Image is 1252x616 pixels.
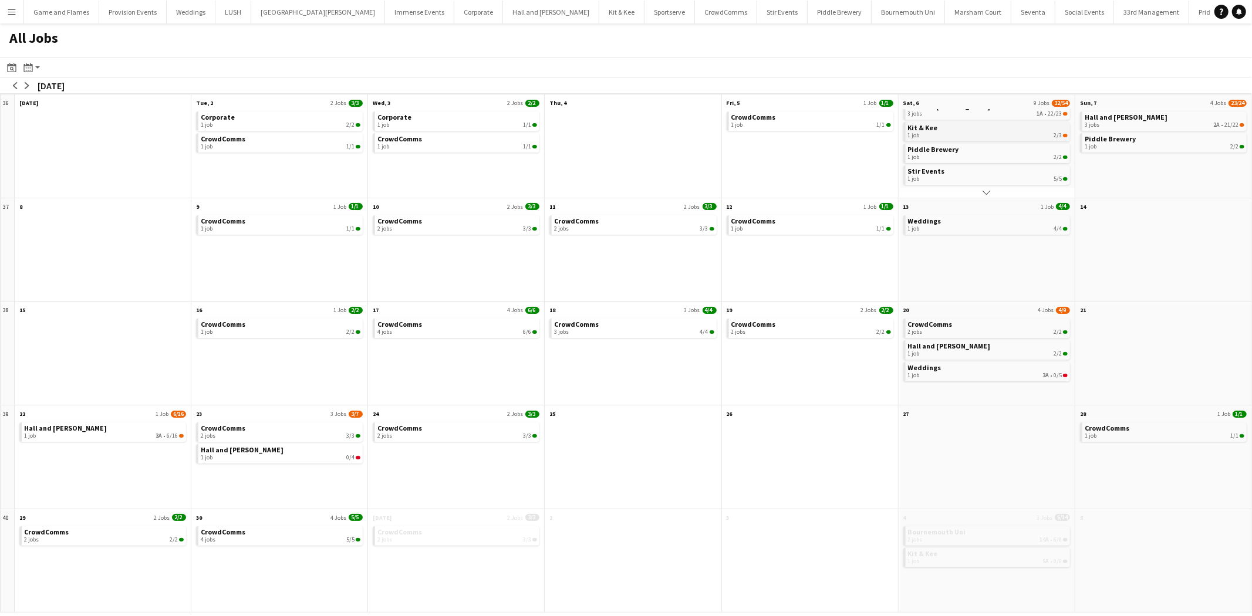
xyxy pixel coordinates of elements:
span: 1 job [908,175,920,182]
span: 22/23 [1063,112,1068,116]
span: 3 jobs [1085,121,1099,128]
span: 0/4 [356,456,360,459]
span: Sat, 6 [903,99,919,107]
a: Weddings1 job4/4 [908,215,1068,232]
span: 3/3 [525,514,539,521]
span: 8 [19,203,22,211]
span: 2 jobs [908,329,923,336]
span: 0/6 [1063,560,1068,563]
span: Hall and Woodhouse [201,445,284,454]
span: 5/5 [1054,175,1062,182]
span: CrowdComms [908,320,953,329]
span: 2 Jobs [330,99,346,107]
span: 1 job [908,154,920,161]
div: 38 [1,302,15,405]
a: Piddle Brewery1 job2/2 [1085,133,1244,150]
span: 14A [1040,536,1049,543]
span: CrowdComms [24,527,69,536]
span: 3/3 [525,411,539,418]
span: 2 jobs [377,432,392,439]
a: Piddle Brewery1 job2/2 [908,144,1068,161]
span: 6/6 [532,330,537,334]
span: 2A [1213,121,1220,128]
span: Sun, 7 [1080,99,1096,107]
span: 1 job [201,329,212,336]
span: 1 Job [333,203,346,211]
span: 6/8 [1054,536,1062,543]
span: 22/23 [1048,110,1062,117]
div: • [908,558,1068,565]
span: 2 Jobs [507,99,523,107]
span: 2/2 [346,121,355,128]
span: 3 Jobs [1037,514,1052,522]
a: CrowdComms2 jobs3/3 [377,526,537,543]
span: 5/5 [346,536,355,543]
span: 2 jobs [731,329,746,336]
span: 2/3 [1063,134,1068,137]
a: CrowdComms1 job1/1 [731,215,891,232]
button: Weddings [167,1,215,23]
span: 4/9 [1056,307,1070,314]
span: 29 [19,514,25,522]
div: 37 [1,198,15,302]
span: 1 job [201,225,212,232]
span: CrowdComms [201,216,245,225]
span: 2 jobs [377,536,392,543]
a: CrowdComms2 jobs3/3 [377,422,537,439]
a: Bournemouth Uni2 jobs14A•6/8 [908,526,1068,543]
span: 2 Jobs [861,306,877,314]
div: • [908,536,1068,543]
span: 1/1 [532,123,537,127]
span: 2 jobs [377,225,392,232]
span: 2 [549,514,552,522]
span: 2 jobs [554,225,569,232]
span: 1/1 [886,123,891,127]
span: 6/8 [1063,538,1068,541]
span: 2/3 [1054,132,1062,139]
a: Hall and [PERSON_NAME]3 jobs1A•22/23 [908,100,1068,117]
a: CrowdComms1 job1/1 [201,133,360,150]
span: 4/4 [703,307,717,314]
span: 2/2 [179,538,184,541]
span: Corporate [201,113,235,121]
span: 23/24 [1229,100,1247,107]
span: 2/2 [1063,352,1068,356]
span: 3 jobs [554,329,569,336]
span: 5A [1042,558,1049,565]
span: 2 jobs [201,432,215,439]
span: 2/2 [877,329,885,336]
span: 3 Jobs [330,410,346,418]
span: 3 [727,514,730,522]
span: 27 [903,410,909,418]
span: CrowdComms [377,216,422,225]
span: 5 [1080,514,1083,522]
a: Kit & Kee1 job2/3 [908,122,1068,139]
span: 4 Jobs [330,514,346,522]
span: 3/3 [523,432,531,439]
span: 1/1 [877,121,885,128]
button: Kit & Kee [599,1,644,23]
button: Stir Events [757,1,808,23]
span: 4 Jobs [1210,99,1226,107]
button: Pride Festival [1189,1,1248,23]
button: Bournemouth Uni [872,1,945,23]
a: CrowdComms2 jobs2/2 [908,319,1068,336]
span: [DATE] [19,99,38,107]
span: 6/16 [167,432,178,439]
span: Corporate [377,113,411,121]
span: 16 [196,306,202,314]
span: 1/1 [356,145,360,148]
button: Corporate [454,1,503,23]
span: 24 [373,410,379,418]
span: CrowdComms [554,320,599,329]
button: [GEOGRAPHIC_DATA][PERSON_NAME] [251,1,385,23]
span: 17 [373,306,379,314]
a: CrowdComms1 job2/2 [201,319,360,336]
span: 1/1 [879,100,893,107]
span: 2/2 [525,100,539,107]
span: Weddings [908,363,941,372]
span: 1 Job [864,203,877,211]
span: 1 Job [333,306,346,314]
span: 1 job [377,121,389,128]
span: CrowdComms [201,134,245,143]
